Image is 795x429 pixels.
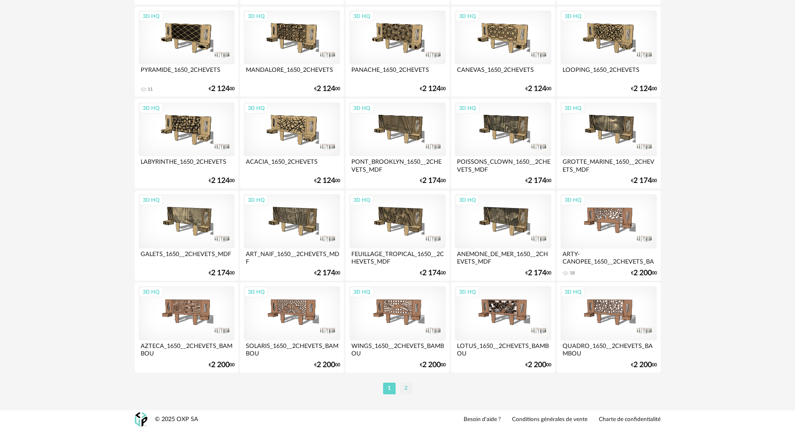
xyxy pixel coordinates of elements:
span: 2 124 [422,86,441,92]
div: 3D HQ [350,11,374,22]
div: € 00 [420,362,446,368]
span: 2 174 [633,178,652,184]
span: 2 200 [633,270,652,276]
a: 3D HQ LOOPING_1650_2CHEVETS €2 12400 [557,7,660,97]
div: 3D HQ [139,11,163,22]
div: € 00 [209,362,235,368]
div: AZTECA_1650__2CHEVETS_BAMBOU [139,340,235,357]
div: POISSONS_CLOWN_1650__2CHEVETS_MDF [455,156,551,173]
div: € 00 [314,86,340,92]
a: 3D HQ AZTECA_1650__2CHEVETS_BAMBOU €2 20000 [135,282,238,373]
span: 2 174 [211,270,230,276]
span: 2 174 [528,270,546,276]
div: 3D HQ [244,103,268,114]
div: 11 [148,86,153,92]
span: 2 174 [317,270,335,276]
div: MANDALORE_1650_2CHEVETS [244,64,340,81]
div: 3D HQ [244,11,268,22]
span: 2 200 [422,362,441,368]
div: 3D HQ [244,195,268,206]
div: € 00 [525,86,551,92]
img: OXP [135,412,147,427]
div: 3D HQ [455,195,480,206]
div: 3D HQ [561,287,585,297]
div: € 00 [631,362,657,368]
a: 3D HQ GALETS_1650__2CHEVETS_MDF €2 17400 [135,190,238,281]
div: 3D HQ [455,103,480,114]
li: 1 [383,383,396,394]
a: 3D HQ WINGS_1650__2CHEVETS_BAMBOU €2 20000 [346,282,449,373]
div: 3D HQ [244,287,268,297]
div: SOLARIS_1650__2CHEVETS_BAMBOU [244,340,340,357]
a: 3D HQ GROTTE_MARINE_1650__2CHEVETS_MDF €2 17400 [557,99,660,189]
div: © 2025 OXP SA [155,416,198,424]
a: 3D HQ SOLARIS_1650__2CHEVETS_BAMBOU €2 20000 [240,282,343,373]
div: € 00 [631,86,657,92]
div: € 00 [631,270,657,276]
span: 2 174 [422,178,441,184]
div: 18 [570,270,575,276]
div: € 00 [420,270,446,276]
div: 3D HQ [350,287,374,297]
div: € 00 [525,362,551,368]
div: € 00 [420,178,446,184]
a: 3D HQ LOTUS_1650__2CHEVETS_BAMBOU €2 20000 [451,282,555,373]
div: € 00 [525,178,551,184]
a: 3D HQ PONT_BROOKLYN_1650__2CHEVETS_MDF €2 17400 [346,99,449,189]
div: 3D HQ [561,103,585,114]
div: FEUILLAGE_TROPICAL_1650__2CHEVETS_MDF [349,249,445,265]
div: QUADRO_1650__2CHEVETS_BAMBOU [560,340,656,357]
div: 3D HQ [561,11,585,22]
div: 3D HQ [350,195,374,206]
div: € 00 [631,178,657,184]
div: € 00 [209,86,235,92]
span: 2 124 [211,178,230,184]
div: PONT_BROOKLYN_1650__2CHEVETS_MDF [349,156,445,173]
div: ARTY-CANOPEE_1650__2CHEVETS_BAMBOU [560,249,656,265]
div: 3D HQ [455,11,480,22]
div: € 00 [314,178,340,184]
a: 3D HQ CANEVAS_1650_2CHEVETS €2 12400 [451,7,555,97]
a: Besoin d'aide ? [464,416,501,424]
div: PYRAMIDE_1650_2CHEVETS [139,64,235,81]
a: 3D HQ PYRAMIDE_1650_2CHEVETS 11 €2 12400 [135,7,238,97]
a: Charte de confidentialité [599,416,661,424]
div: ANEMONE_DE_MER_1650__2CHEVETS_MDF [455,249,551,265]
a: 3D HQ ACACIA_1650_2CHEVETS €2 12400 [240,99,343,189]
div: CANEVAS_1650_2CHEVETS [455,64,551,81]
div: ART_NAIF_1650__2CHEVETS_MDF [244,249,340,265]
div: LOOPING_1650_2CHEVETS [560,64,656,81]
div: € 00 [209,270,235,276]
a: 3D HQ FEUILLAGE_TROPICAL_1650__2CHEVETS_MDF €2 17400 [346,190,449,281]
a: Conditions générales de vente [512,416,588,424]
div: 3D HQ [139,287,163,297]
span: 2 174 [422,270,441,276]
span: 2 124 [211,86,230,92]
div: € 00 [420,86,446,92]
div: 3D HQ [350,103,374,114]
div: GALETS_1650__2CHEVETS_MDF [139,249,235,265]
div: PANACHE_1650_2CHEVETS [349,64,445,81]
span: 2 200 [211,362,230,368]
div: € 00 [525,270,551,276]
div: ACACIA_1650_2CHEVETS [244,156,340,173]
span: 2 124 [317,86,335,92]
div: WINGS_1650__2CHEVETS_BAMBOU [349,340,445,357]
div: 3D HQ [139,195,163,206]
span: 2 124 [633,86,652,92]
li: 2 [400,383,412,394]
div: LOTUS_1650__2CHEVETS_BAMBOU [455,340,551,357]
div: € 00 [314,270,340,276]
a: 3D HQ LABYRINTHE_1650_2CHEVETS €2 12400 [135,99,238,189]
div: 3D HQ [561,195,585,206]
span: 2 200 [528,362,546,368]
a: 3D HQ POISSONS_CLOWN_1650__2CHEVETS_MDF €2 17400 [451,99,555,189]
span: 2 200 [317,362,335,368]
div: 3D HQ [455,287,480,297]
span: 2 174 [528,178,546,184]
div: € 00 [209,178,235,184]
a: 3D HQ MANDALORE_1650_2CHEVETS €2 12400 [240,7,343,97]
span: 2 200 [633,362,652,368]
div: € 00 [314,362,340,368]
a: 3D HQ QUADRO_1650__2CHEVETS_BAMBOU €2 20000 [557,282,660,373]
